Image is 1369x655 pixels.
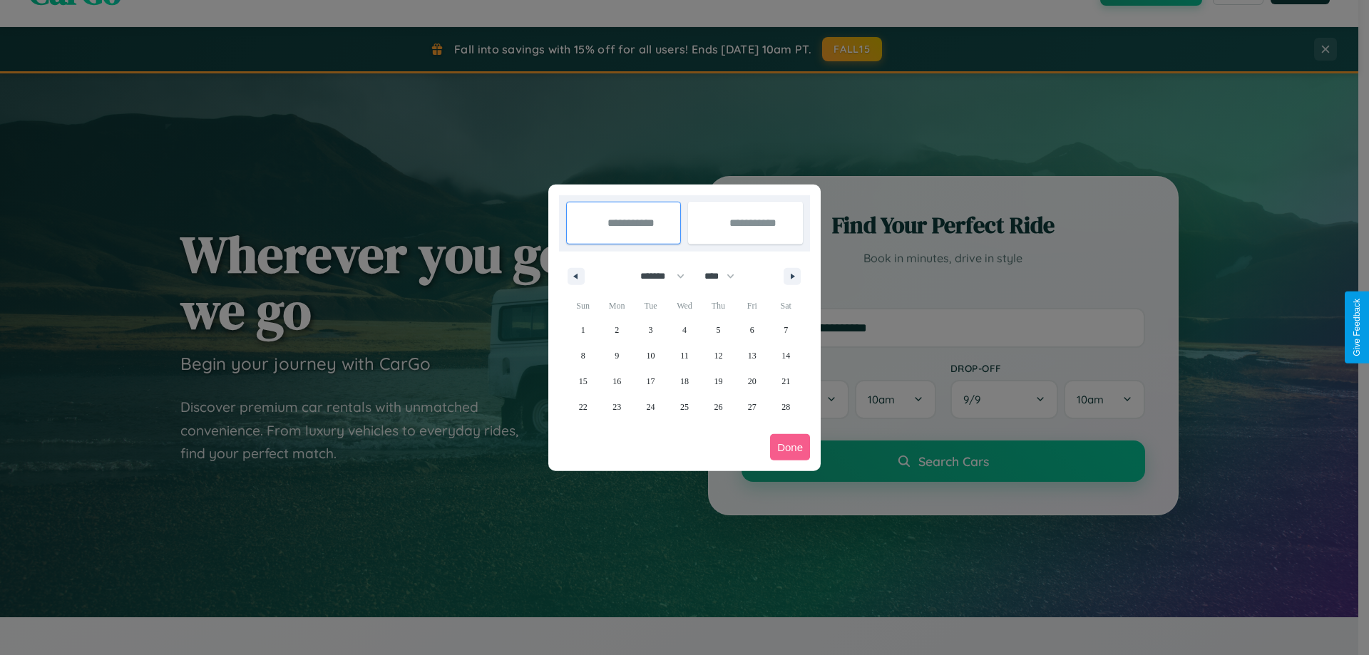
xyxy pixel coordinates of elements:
button: 26 [702,394,735,420]
span: 16 [612,368,621,394]
button: 7 [769,317,803,343]
button: 10 [634,343,667,368]
span: Fri [735,294,769,317]
span: 4 [682,317,687,343]
span: 24 [647,394,655,420]
button: 13 [735,343,769,368]
div: Give Feedback [1352,299,1362,356]
button: 28 [769,394,803,420]
span: 20 [748,368,757,394]
button: 20 [735,368,769,394]
button: 3 [634,317,667,343]
button: 12 [702,343,735,368]
button: 21 [769,368,803,394]
span: 18 [680,368,689,394]
span: 17 [647,368,655,394]
span: 6 [750,317,754,343]
button: 16 [600,368,633,394]
span: 7 [784,317,788,343]
button: 17 [634,368,667,394]
button: 23 [600,394,633,420]
span: 19 [714,368,722,394]
span: 2 [615,317,619,343]
span: Wed [667,294,701,317]
span: Sun [566,294,600,317]
span: 5 [716,317,720,343]
span: 23 [612,394,621,420]
button: 2 [600,317,633,343]
button: 22 [566,394,600,420]
button: 9 [600,343,633,368]
button: 18 [667,368,701,394]
span: 9 [615,343,619,368]
span: 15 [579,368,588,394]
button: 15 [566,368,600,394]
span: Thu [702,294,735,317]
button: 25 [667,394,701,420]
span: 12 [714,343,722,368]
span: 21 [781,368,790,394]
button: 24 [634,394,667,420]
span: 13 [748,343,757,368]
span: 1 [581,317,585,343]
span: 27 [748,394,757,420]
button: 1 [566,317,600,343]
span: 22 [579,394,588,420]
span: 28 [781,394,790,420]
span: 3 [649,317,653,343]
button: 19 [702,368,735,394]
button: 8 [566,343,600,368]
button: 6 [735,317,769,343]
span: 26 [714,394,722,420]
span: Tue [634,294,667,317]
span: Sat [769,294,803,317]
span: 25 [680,394,689,420]
span: 11 [680,343,689,368]
button: 11 [667,343,701,368]
span: 14 [781,343,790,368]
button: 5 [702,317,735,343]
button: 4 [667,317,701,343]
span: 10 [647,343,655,368]
button: Done [770,434,810,460]
span: Mon [600,294,633,317]
span: 8 [581,343,585,368]
button: 27 [735,394,769,420]
button: 14 [769,343,803,368]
